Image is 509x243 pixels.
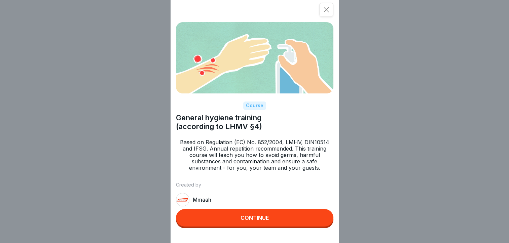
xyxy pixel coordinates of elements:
[176,113,333,131] h1: General hygiene training (according to LHMV §4)
[176,139,333,171] p: Based on Regulation (EC) No. 852/2004, LMHV, DIN10514 and IFSG. Annual repetition recommended. Th...
[241,215,269,221] div: Continue
[176,209,333,227] button: Continue
[176,182,333,188] p: Created by
[243,102,266,110] div: Course
[193,197,211,203] p: Mmaah
[176,209,333,228] a: Continue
